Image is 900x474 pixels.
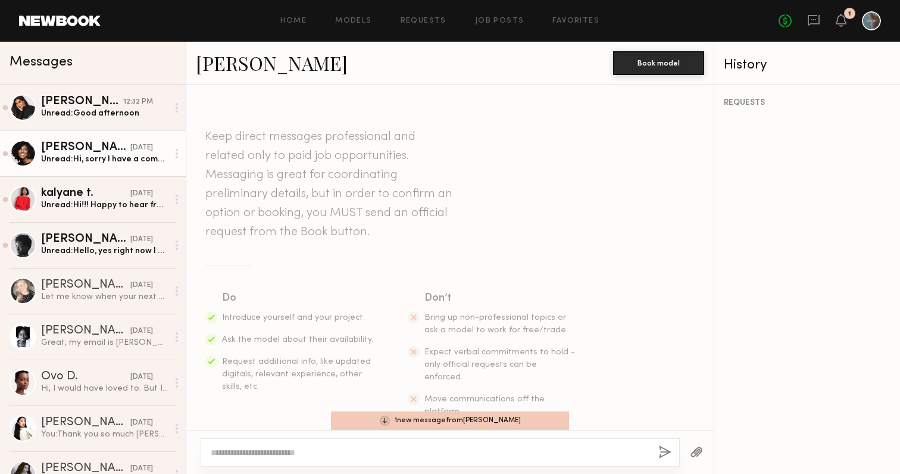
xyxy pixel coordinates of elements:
[424,290,577,307] div: Don’t
[424,314,568,334] span: Bring up non-professional topics or ask a model to work for free/trade.
[130,142,153,154] div: [DATE]
[613,57,704,67] a: Book model
[222,314,365,322] span: Introduce yourself and your project.
[41,188,130,199] div: kalyane t.
[196,50,348,76] a: [PERSON_NAME]
[130,234,153,245] div: [DATE]
[41,96,123,108] div: [PERSON_NAME]
[130,417,153,429] div: [DATE]
[222,290,374,307] div: Do
[130,280,153,291] div: [DATE]
[331,411,569,430] div: 1 new message from [PERSON_NAME]
[41,199,168,211] div: Unread: Hi!!! Happy to hear from you. yes I would be available. What times are you looking at? Th...
[41,108,168,119] div: Unread: Good afternoon
[41,291,168,303] div: Let me know when your next shoot is!
[41,383,168,394] div: Hi, I would have loved to. But I’m not in [GEOGRAPHIC_DATA] [DATE]
[41,371,130,383] div: Ovo D.
[613,51,704,75] button: Book model
[130,372,153,383] div: [DATE]
[475,17,524,25] a: Job Posts
[123,96,153,108] div: 12:32 PM
[848,11,851,17] div: 1
[41,337,168,348] div: Great, my email is [PERSON_NAME][EMAIL_ADDRESS][DOMAIN_NAME]!
[130,326,153,337] div: [DATE]
[41,325,130,337] div: [PERSON_NAME]
[401,17,446,25] a: Requests
[424,348,575,381] span: Expect verbal commitments to hold - only official requests can be enforced.
[222,336,373,344] span: Ask the model about their availability.
[130,188,153,199] div: [DATE]
[41,279,130,291] div: [PERSON_NAME]
[41,429,168,440] div: You: Thank you so much [PERSON_NAME]!
[724,99,890,107] div: REQUESTS
[41,245,168,257] div: Unread: Hello, yes right now I am available on the 12th.. exciting!!!! What’s exactly did we have...
[724,58,890,72] div: History
[41,154,168,165] div: Unread: Hi, sorry I have a commercial on 9/10-9/12. If your schedule changes I am free [DATE][DAT...
[10,55,73,69] span: Messages
[335,17,371,25] a: Models
[552,17,599,25] a: Favorites
[222,358,371,391] span: Request additional info, like updated digitals, relevant experience, other skills, etc.
[41,233,130,245] div: [PERSON_NAME]
[41,142,130,154] div: [PERSON_NAME]
[424,395,545,416] span: Move communications off the platform.
[41,417,130,429] div: [PERSON_NAME]
[205,127,455,242] header: Keep direct messages professional and related only to paid job opportunities. Messaging is great ...
[280,17,307,25] a: Home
